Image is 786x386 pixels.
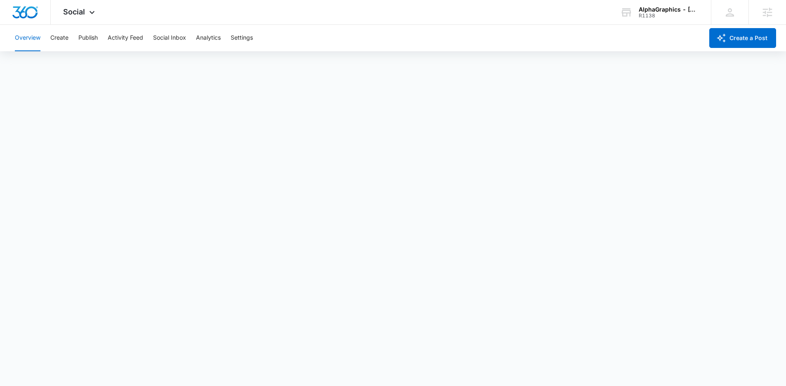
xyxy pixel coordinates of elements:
[78,25,98,51] button: Publish
[63,7,85,16] span: Social
[108,25,143,51] button: Activity Feed
[15,25,40,51] button: Overview
[153,25,186,51] button: Social Inbox
[231,25,253,51] button: Settings
[50,25,68,51] button: Create
[709,28,776,48] button: Create a Post
[639,13,699,19] div: account id
[639,6,699,13] div: account name
[196,25,221,51] button: Analytics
